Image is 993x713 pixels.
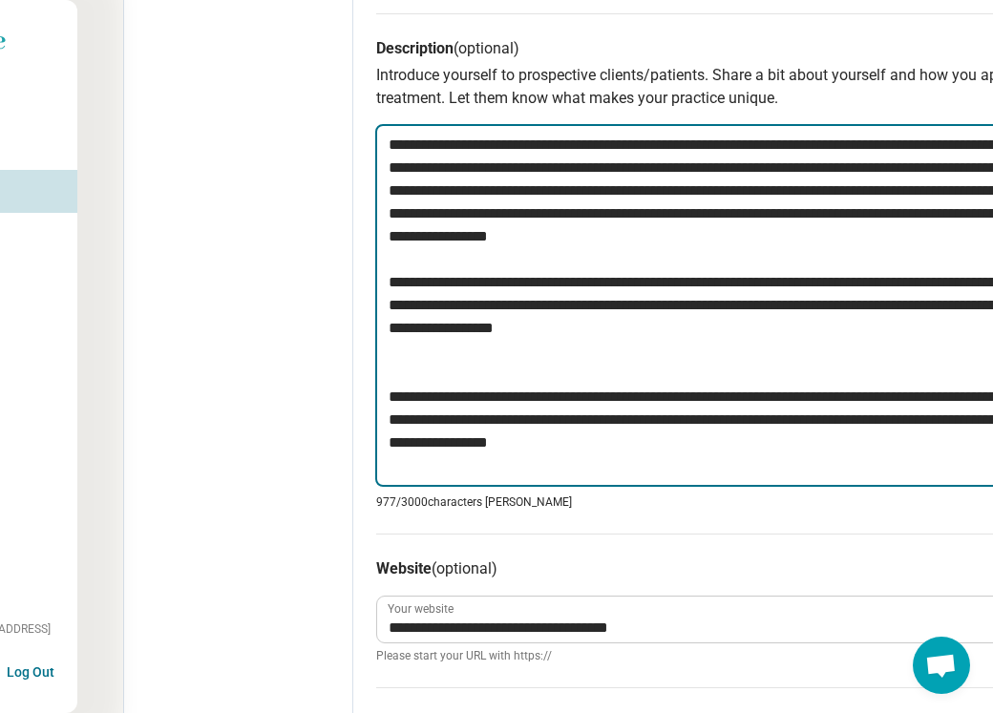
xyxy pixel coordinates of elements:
[454,39,519,57] span: (optional)
[7,662,54,678] button: Log Out
[913,637,970,694] div: Open chat
[388,603,454,615] label: Your website
[432,559,497,577] span: (optional)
